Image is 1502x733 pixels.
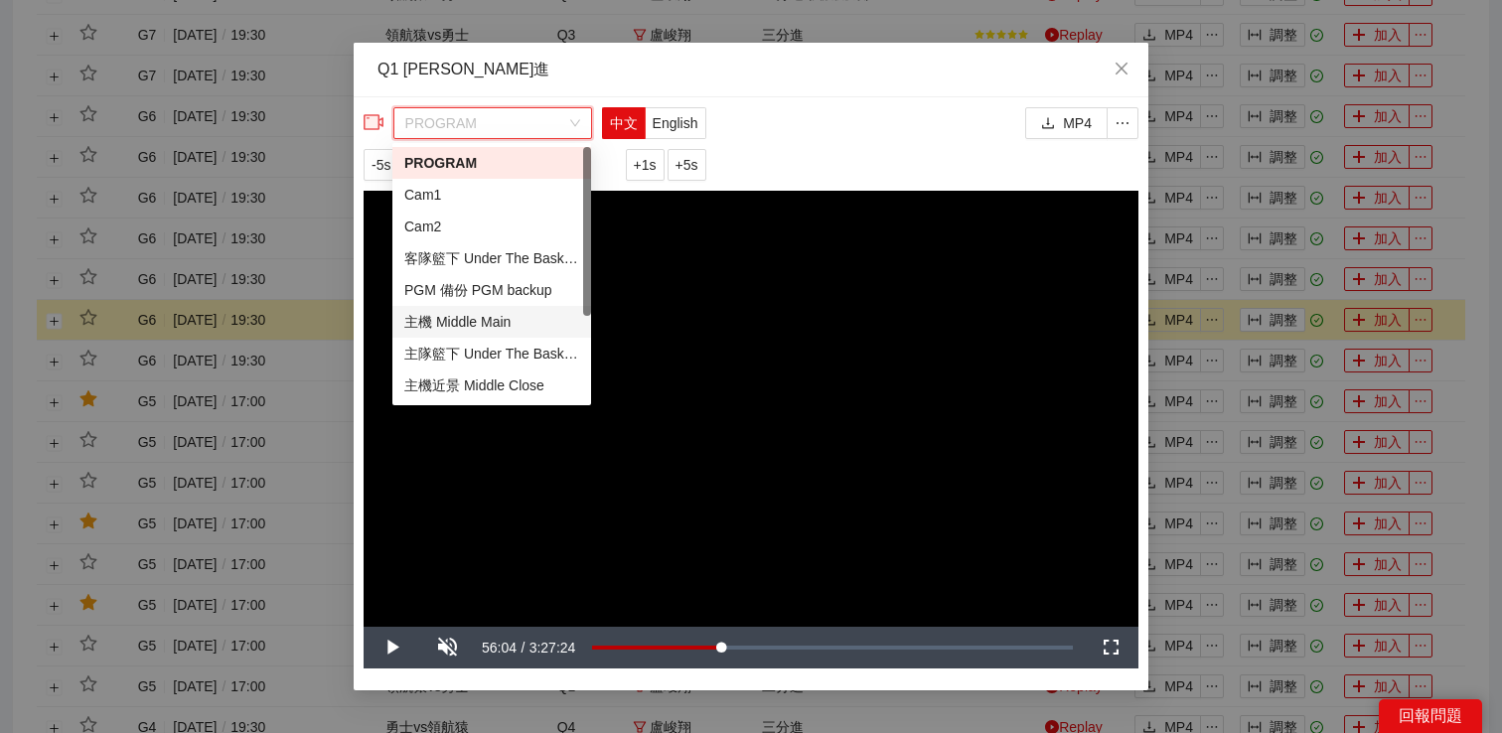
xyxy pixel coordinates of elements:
[404,311,579,333] div: 主機 Middle Main
[668,149,706,181] button: +5s
[404,216,579,237] div: Cam2
[1041,116,1055,132] span: download
[1083,627,1138,668] button: Fullscreen
[592,646,1073,650] div: Progress Bar
[1108,115,1137,131] span: ellipsis
[1025,107,1108,139] button: downloadMP4
[372,154,390,176] span: -5s
[1107,107,1138,139] button: ellipsis
[1095,43,1148,96] button: Close
[626,149,665,181] button: +1s
[419,627,475,668] button: Unmute
[404,279,579,301] div: PGM 備份 PGM backup
[1114,61,1129,76] span: close
[404,152,579,174] div: PROGRAM
[404,374,579,396] div: 主機近景 Middle Close
[364,627,419,668] button: Play
[404,247,579,269] div: 客隊籃下 Under The Basket Left
[676,154,698,176] span: +5s
[404,343,579,365] div: 主隊籃下 Under The Basket Right
[482,640,517,656] span: 56:04
[521,640,525,656] span: /
[364,149,398,181] button: -5s
[377,59,1125,80] div: Q1 [PERSON_NAME]進
[634,154,657,176] span: +1s
[405,108,580,138] span: PROGRAM
[653,115,698,131] span: English
[529,640,576,656] span: 3:27:24
[1379,699,1482,733] div: 回報問題
[610,115,638,131] span: 中文
[404,184,579,206] div: Cam1
[364,191,1138,627] div: Video Player
[1063,112,1092,134] span: MP4
[364,112,383,132] span: video-camera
